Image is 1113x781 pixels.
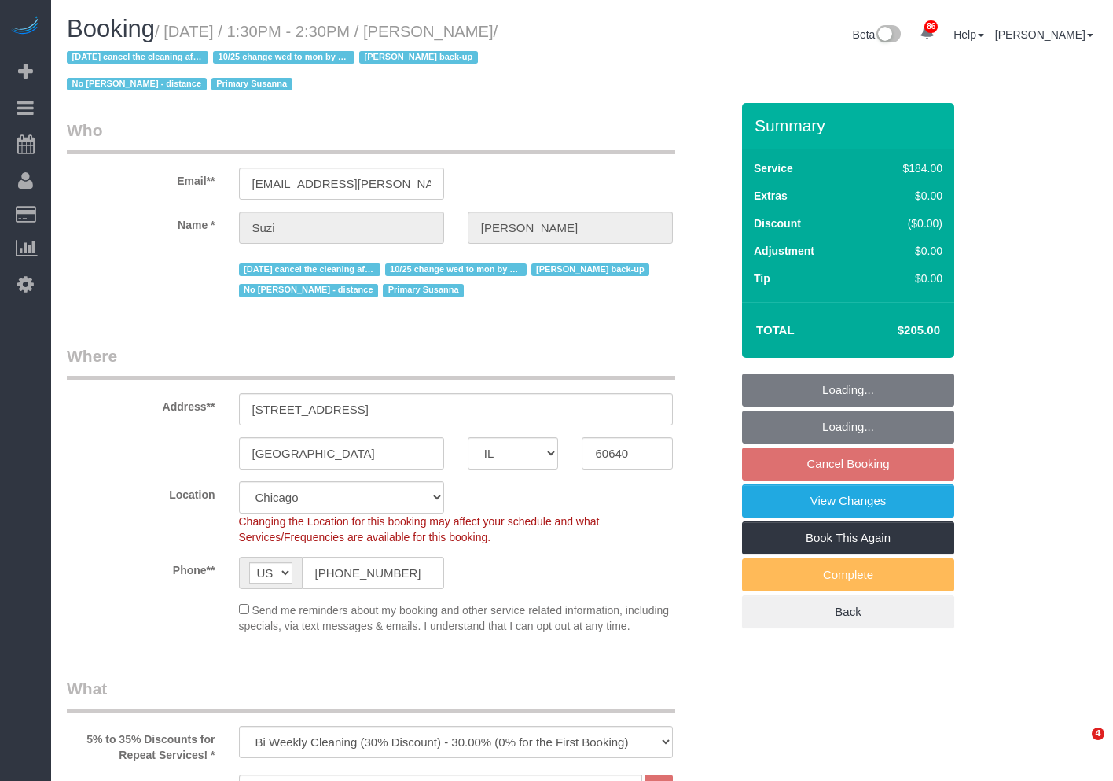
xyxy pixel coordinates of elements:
legend: Who [67,119,675,154]
span: [PERSON_NAME] back-up [531,263,650,276]
img: Automaid Logo [9,16,41,38]
input: Zip Code** [582,437,673,470]
span: [DATE] cancel the cleaning after tech arrives [67,51,208,64]
span: Booking [67,15,155,42]
label: Tip [754,271,770,286]
label: Name * [55,212,227,233]
legend: Where [67,344,675,380]
h4: $205.00 [850,324,940,337]
label: 5% to 35% Discounts for Repeat Services! * [55,726,227,763]
legend: What [67,677,675,713]
span: 10/25 change wed to mon by [PERSON_NAME] [385,263,527,276]
a: Beta [853,28,902,41]
div: $0.00 [869,271,942,286]
span: [DATE] cancel the cleaning after tech arrives [239,263,380,276]
a: [PERSON_NAME] [995,28,1093,41]
h3: Summary [755,116,946,134]
img: New interface [875,25,901,46]
label: Location [55,481,227,503]
label: Service [754,160,793,176]
span: Primary Susanna [383,284,464,297]
span: Changing the Location for this booking may affect your schedule and what Services/Frequencies are... [239,515,600,543]
a: 86 [912,16,942,50]
iframe: Intercom live chat [1060,728,1097,765]
a: View Changes [742,484,954,518]
span: 4 [1092,728,1104,740]
a: Book This Again [742,521,954,554]
span: 10/25 change wed to mon by [PERSON_NAME] [213,51,354,64]
div: $0.00 [869,188,942,204]
span: No [PERSON_NAME] - distance [67,78,207,90]
label: Extras [754,188,788,204]
input: First Name** [239,212,444,244]
div: ($0.00) [869,216,942,231]
span: Primary Susanna [211,78,292,90]
input: Last Name* [468,212,673,244]
div: $0.00 [869,243,942,259]
a: Back [742,595,954,628]
span: [PERSON_NAME] back-up [359,51,478,64]
a: Help [953,28,984,41]
span: 86 [924,20,938,33]
span: No [PERSON_NAME] - distance [239,284,379,297]
label: Adjustment [754,243,814,259]
strong: Total [756,323,795,337]
span: / [67,23,498,94]
span: Send me reminders about my booking and other service related information, including specials, via... [239,604,670,632]
label: Discount [754,216,801,231]
small: / [DATE] / 1:30PM - 2:30PM / [PERSON_NAME] [67,23,498,94]
div: $184.00 [869,160,942,176]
